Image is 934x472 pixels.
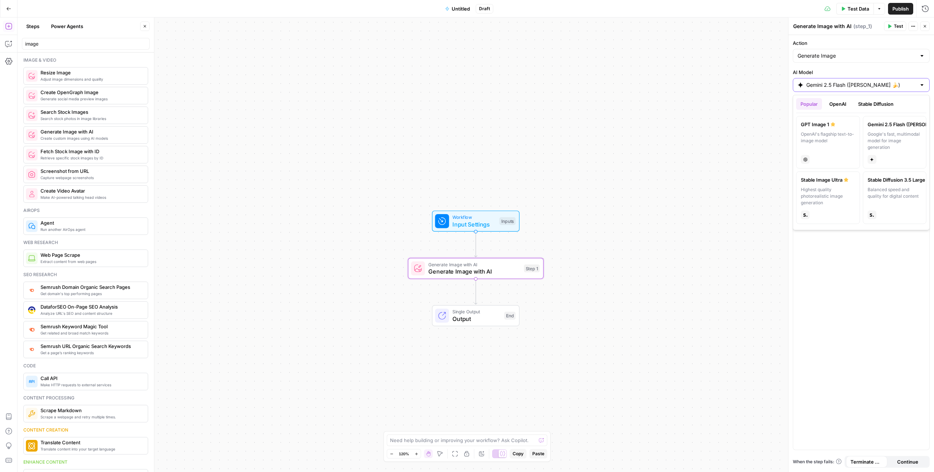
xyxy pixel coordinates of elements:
span: Test [894,23,903,30]
span: Create custom images using AI models [40,135,142,141]
div: Airops [23,207,148,214]
div: Generate Image with AIGenerate Image with AIStep 1 [408,258,544,279]
label: AI Model [793,69,930,76]
span: Generate social media preview images [40,96,142,102]
span: DataforSEO On-Page SEO Analysis [40,303,142,310]
span: Continue [897,458,918,465]
span: Screenshot from URL [40,167,142,175]
button: Copy [510,449,526,459]
div: Highest quality photorealistic image generation [801,186,855,206]
div: WorkflowInput SettingsInputs [408,210,544,232]
span: Fetch Stock Image with ID [40,148,142,155]
span: Get domain's top performing pages [40,291,142,297]
span: Create OpenGraph Image [40,89,142,96]
input: Generate Image [798,52,916,59]
div: Gemini 2.5 Flash ([PERSON_NAME] 🍌) [868,121,922,128]
span: Agent [40,219,142,227]
span: Capture webpage screenshots [40,175,142,181]
button: Popular [796,98,822,110]
span: Test Data [848,5,869,12]
span: Resize Image [40,69,142,76]
span: Create Video Avatar [40,187,142,194]
button: Power Agents [47,20,88,32]
img: rmejigl5z5mwnxpjlfq225817r45 [28,190,35,198]
div: Web research [23,239,148,246]
span: Copy [513,450,524,457]
input: Search steps [25,40,146,47]
img: pyizt6wx4h99f5rkgufsmugliyey [28,92,35,99]
span: Adjust image dimensions and quality [40,76,142,82]
span: ( step_1 ) [853,23,872,30]
g: Edge from start to step_1 [474,232,477,257]
div: GPT Image 1 [801,121,855,128]
span: 120% [399,451,409,457]
span: Translate Content [40,439,142,446]
button: Untitled [441,3,474,15]
span: Search Stock Images [40,108,142,116]
span: Single Output [452,308,501,315]
div: Step 1 [524,264,540,272]
div: Content processing [23,395,148,401]
button: Test [884,22,906,31]
div: OpenAI's flagship text-to-image model [801,131,855,151]
span: Search stock photos in image libraries [40,116,142,121]
div: Content creation [23,427,148,433]
img: jlmgu399hrhymlku2g1lv3es8mdc [28,410,35,417]
img: y3iv96nwgxbwrvt76z37ug4ox9nv [28,306,35,314]
div: End [504,312,516,320]
div: Balanced speed and quality for digital content [868,186,922,206]
span: Make HTTP requests to external services [40,382,142,388]
img: otu06fjiulrdwrqmbs7xihm55rg9 [28,287,35,293]
span: Generate Image with AI [428,261,520,268]
button: Continue [887,456,929,468]
img: 8a3tdog8tf0qdwwcclgyu02y995m [28,326,35,333]
span: Translate content into your target language [40,446,142,452]
span: Generate Image with AI [40,128,142,135]
span: Semrush Keyword Magic Tool [40,323,142,330]
button: Stable Diffusion [854,98,898,110]
textarea: Generate Image with AI [793,23,852,30]
span: Semrush Domain Organic Search Pages [40,283,142,291]
img: ey5lt04xp3nqzrimtu8q5fsyor3u [28,346,35,352]
label: Action [793,39,930,47]
span: Untitled [452,5,470,12]
span: Terminate Workflow [850,458,883,465]
div: Code [23,363,148,369]
span: Get related and broad match keywords [40,330,142,336]
span: Make AI-powered talking head videos [40,194,142,200]
div: Image & video [23,57,148,63]
div: Single OutputOutputEnd [408,305,544,326]
button: Steps [22,20,44,32]
span: Get a page’s ranking keywords [40,350,142,356]
input: Select a model [806,81,916,89]
span: Publish [892,5,909,12]
span: Run another AirOps agent [40,227,142,232]
div: Inputs [499,217,516,225]
span: Input Settings [452,220,496,229]
span: Generate Image with AI [428,267,520,276]
div: Stable Image Ultra [801,176,855,183]
button: OpenAI [825,98,851,110]
span: Draft [479,5,490,12]
div: Google's fast, multimodal model for image generation [868,131,922,151]
span: Call API [40,375,142,382]
span: Paste [532,450,544,457]
span: Analyze URL's SEO and content structure [40,310,142,316]
div: Stable Diffusion 3.5 Large [868,176,922,183]
span: Workflow [452,214,496,221]
span: Scrape Markdown [40,407,142,414]
span: Retrieve specific stock images by ID [40,155,142,161]
g: Edge from step_1 to end [474,279,477,305]
span: Extract content from web pages [40,259,142,264]
span: Scrape a webpage and retry multiple times. [40,414,142,420]
div: Seo research [23,271,148,278]
button: Publish [888,3,913,15]
div: Enhance content [23,459,148,465]
button: Test Data [836,3,873,15]
span: Web Page Scrape [40,251,142,259]
span: Output [452,314,501,323]
a: When the step fails: [793,459,842,465]
span: Semrush URL Organic Search Keywords [40,343,142,350]
button: Paste [529,449,547,459]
